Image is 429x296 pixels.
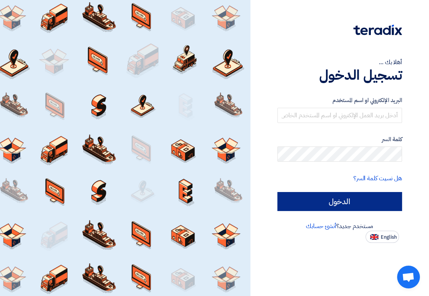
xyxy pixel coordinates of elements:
[370,234,378,240] img: en-US.png
[353,174,402,183] a: هل نسيت كلمة السر؟
[353,25,402,35] img: Teradix logo
[277,135,402,144] label: كلمة السر
[397,266,420,288] a: Open chat
[277,96,402,105] label: البريد الإلكتروني او اسم المستخدم
[366,231,399,243] button: English
[306,222,336,231] a: أنشئ حسابك
[277,67,402,83] h1: تسجيل الدخول
[381,235,397,240] span: English
[277,108,402,123] input: أدخل بريد العمل الإلكتروني او اسم المستخدم الخاص بك ...
[277,222,402,231] div: مستخدم جديد؟
[277,58,402,67] div: أهلا بك ...
[277,192,402,211] input: الدخول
